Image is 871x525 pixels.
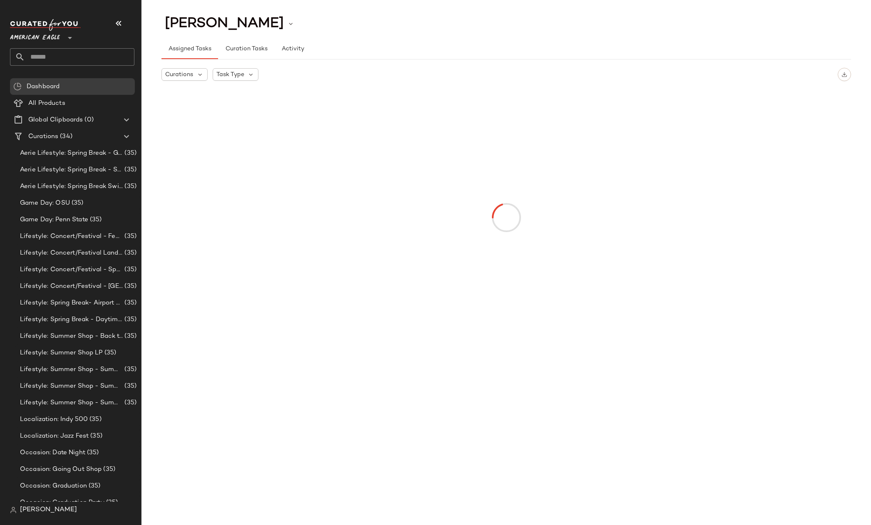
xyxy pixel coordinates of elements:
[20,398,123,408] span: Lifestyle: Summer Shop - Summer Study Sessions
[20,198,70,208] span: Game Day: OSU
[123,165,136,175] span: (35)
[123,398,136,408] span: (35)
[20,481,87,491] span: Occasion: Graduation
[20,415,88,424] span: Localization: Indy 500
[123,182,136,191] span: (35)
[20,215,88,225] span: Game Day: Penn State
[58,132,72,141] span: (34)
[123,381,136,391] span: (35)
[28,99,65,108] span: All Products
[10,28,60,43] span: American Eagle
[20,332,123,341] span: Lifestyle: Summer Shop - Back to School Essentials
[13,82,22,91] img: svg%3e
[123,265,136,275] span: (35)
[20,381,123,391] span: Lifestyle: Summer Shop - Summer Internship
[20,448,85,458] span: Occasion: Date Night
[28,132,58,141] span: Curations
[88,415,102,424] span: (35)
[20,431,89,441] span: Localization: Jazz Fest
[20,182,123,191] span: Aerie Lifestyle: Spring Break Swimsuits Landing Page
[20,365,123,374] span: Lifestyle: Summer Shop - Summer Abroad
[20,315,123,324] span: Lifestyle: Spring Break - Daytime Casual
[165,16,284,32] span: [PERSON_NAME]
[841,72,847,77] img: svg%3e
[88,215,102,225] span: (35)
[10,507,17,513] img: svg%3e
[104,498,118,508] span: (35)
[70,198,84,208] span: (35)
[225,46,267,52] span: Curation Tasks
[20,232,123,241] span: Lifestyle: Concert/Festival - Femme
[20,282,123,291] span: Lifestyle: Concert/Festival - [GEOGRAPHIC_DATA]
[87,481,101,491] span: (35)
[20,505,77,515] span: [PERSON_NAME]
[83,115,93,125] span: (0)
[165,70,193,79] span: Curations
[102,465,115,474] span: (35)
[10,19,81,31] img: cfy_white_logo.C9jOOHJF.svg
[20,465,102,474] span: Occasion: Going Out Shop
[123,365,136,374] span: (35)
[20,348,103,358] span: Lifestyle: Summer Shop LP
[168,46,211,52] span: Assigned Tasks
[20,248,123,258] span: Lifestyle: Concert/Festival Landing Page
[123,248,136,258] span: (35)
[85,448,99,458] span: (35)
[20,498,104,508] span: Occasion: Graduation Party
[123,332,136,341] span: (35)
[20,265,123,275] span: Lifestyle: Concert/Festival - Sporty
[123,298,136,308] span: (35)
[27,82,60,92] span: Dashboard
[103,348,117,358] span: (35)
[20,298,123,308] span: Lifestyle: Spring Break- Airport Style
[20,165,123,175] span: Aerie Lifestyle: Spring Break - Sporty
[20,149,123,158] span: Aerie Lifestyle: Spring Break - Girly/Femme
[281,46,304,52] span: Activity
[89,431,102,441] span: (35)
[123,315,136,324] span: (35)
[28,115,83,125] span: Global Clipboards
[123,149,136,158] span: (35)
[123,282,136,291] span: (35)
[216,70,244,79] span: Task Type
[123,232,136,241] span: (35)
